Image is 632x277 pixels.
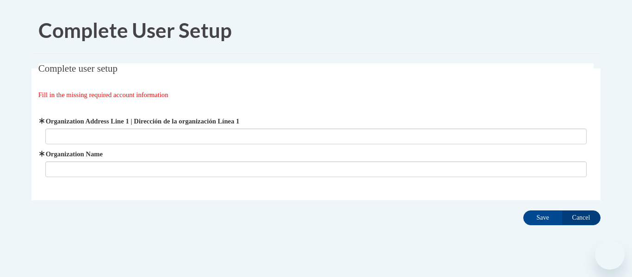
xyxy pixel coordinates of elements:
label: Organization Name [45,149,587,159]
span: Complete User Setup [38,18,232,42]
input: Save [523,210,562,225]
input: Cancel [562,210,601,225]
input: Metadata input [45,129,587,144]
span: Fill in the missing required account information [38,91,168,98]
iframe: Button to launch messaging window [595,240,625,270]
input: Metadata input [45,161,587,177]
span: Complete user setup [38,63,118,74]
label: Organization Address Line 1 | Dirección de la organización Línea 1 [45,116,587,126]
